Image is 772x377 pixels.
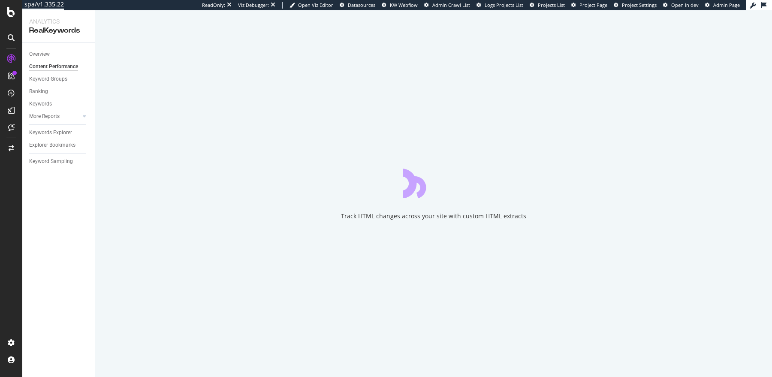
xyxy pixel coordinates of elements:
div: RealKeywords [29,26,88,36]
a: Keywords Explorer [29,128,89,137]
a: Explorer Bookmarks [29,141,89,150]
a: Logs Projects List [476,2,523,9]
span: KW Webflow [390,2,418,8]
span: Logs Projects List [485,2,523,8]
div: ReadOnly: [202,2,225,9]
a: Project Page [571,2,607,9]
span: Open Viz Editor [298,2,333,8]
a: KW Webflow [382,2,418,9]
a: Open Viz Editor [289,2,333,9]
span: Datasources [348,2,375,8]
a: Keywords [29,100,89,109]
div: Ranking [29,87,48,96]
a: More Reports [29,112,80,121]
div: Explorer Bookmarks [29,141,75,150]
div: Keyword Groups [29,75,67,84]
div: Keywords [29,100,52,109]
a: Content Performance [29,62,89,71]
div: More Reports [29,112,60,121]
div: Content Performance [29,62,78,71]
div: Analytics [29,17,88,26]
a: Keyword Groups [29,75,89,84]
a: Keyword Sampling [29,157,89,166]
span: Admin Crawl List [432,2,470,8]
div: Keyword Sampling [29,157,73,166]
div: Overview [29,50,50,59]
a: Project Settings [614,2,657,9]
a: Admin Page [705,2,740,9]
a: Overview [29,50,89,59]
div: Viz Debugger: [238,2,269,9]
span: Projects List [538,2,565,8]
span: Project Settings [622,2,657,8]
a: Open in dev [663,2,699,9]
span: Admin Page [713,2,740,8]
a: Admin Crawl List [424,2,470,9]
a: Projects List [530,2,565,9]
a: Datasources [340,2,375,9]
span: Open in dev [671,2,699,8]
span: Project Page [579,2,607,8]
div: animation [403,167,464,198]
div: Keywords Explorer [29,128,72,137]
div: Track HTML changes across your site with custom HTML extracts [341,212,526,220]
a: Ranking [29,87,89,96]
